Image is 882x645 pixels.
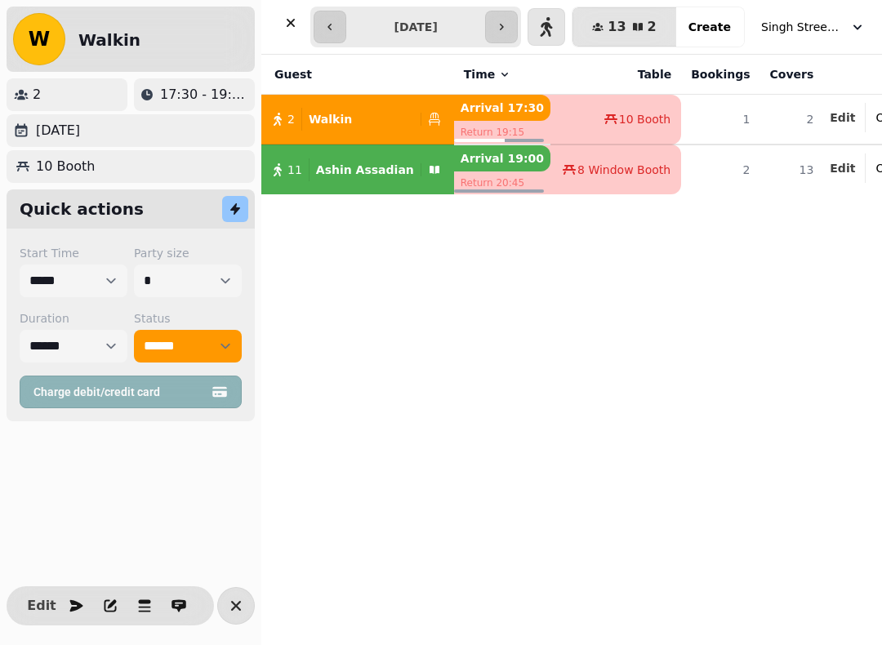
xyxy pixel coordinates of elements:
[316,162,414,178] p: Ashin Assadian
[261,55,454,95] th: Guest
[20,245,127,261] label: Start Time
[454,95,550,121] p: Arrival 17:30
[287,162,302,178] span: 11
[550,55,681,95] th: Table
[464,66,511,82] button: Time
[32,599,51,612] span: Edit
[36,157,95,176] p: 10 Booth
[29,29,50,49] span: W
[33,85,41,105] p: 2
[454,145,550,171] p: Arrival 19:00
[261,100,454,139] button: 2Walkin
[688,21,731,33] span: Create
[761,19,843,35] span: Singh Street Bruntsfield
[830,162,855,174] span: Edit
[760,95,824,145] td: 2
[619,111,670,127] span: 10 Booth
[309,111,352,127] p: Walkin
[760,55,824,95] th: Covers
[681,55,759,95] th: Bookings
[36,121,80,140] p: [DATE]
[160,85,248,105] p: 17:30 - 19:15
[608,20,626,33] span: 13
[33,386,208,398] span: Charge debit/credit card
[681,145,759,194] td: 2
[134,245,242,261] label: Party size
[760,145,824,194] td: 13
[648,20,657,33] span: 2
[681,95,759,145] td: 1
[675,7,744,47] button: Create
[572,7,675,47] button: 132
[830,109,855,126] button: Edit
[261,150,454,189] button: 11Ashin Assadian
[20,310,127,327] label: Duration
[287,111,295,127] span: 2
[134,310,242,327] label: Status
[454,171,550,194] p: Return 20:45
[25,589,58,622] button: Edit
[464,66,495,82] span: Time
[830,160,855,176] button: Edit
[830,112,855,123] span: Edit
[78,29,140,51] h2: Walkin
[751,12,875,42] button: Singh Street Bruntsfield
[454,121,550,144] p: Return 19:15
[20,376,242,408] button: Charge debit/credit card
[577,162,670,178] span: 8 Window Booth
[20,198,144,220] h2: Quick actions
